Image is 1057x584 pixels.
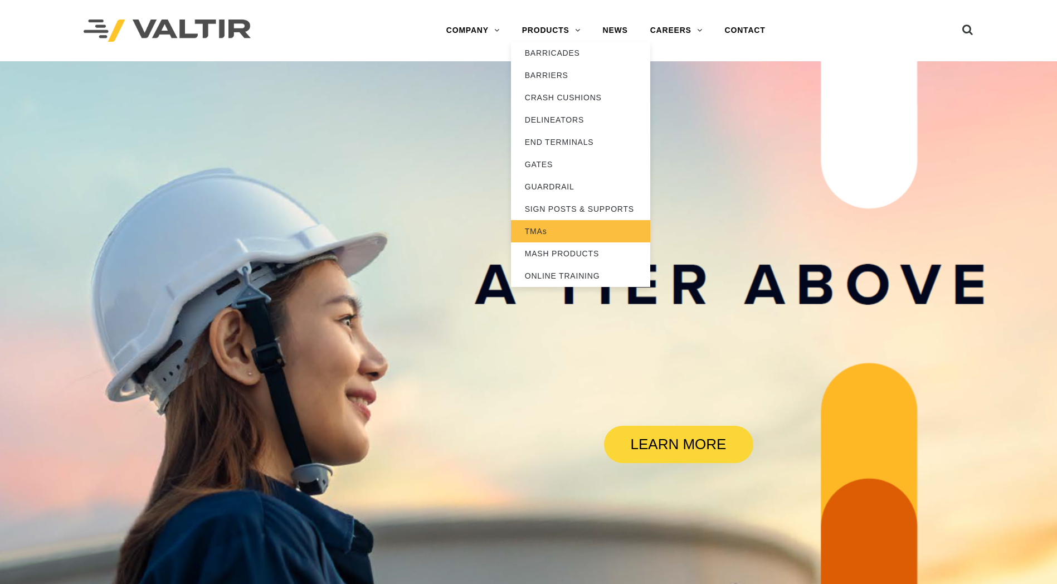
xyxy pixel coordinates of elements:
[511,220,650,242] a: TMAs
[511,242,650,265] a: MASH PRODUCTS
[714,20,777,42] a: CONTACT
[511,176,650,198] a: GUARDRAIL
[511,42,650,64] a: BARRICADES
[639,20,714,42] a: CAREERS
[604,426,753,463] a: LEARN MORE
[592,20,639,42] a: NEWS
[511,20,592,42] a: PRODUCTS
[435,20,511,42] a: COMPANY
[511,153,650,176] a: GATES
[511,109,650,131] a: DELINEATORS
[511,131,650,153] a: END TERMINALS
[84,20,251,42] img: Valtir
[511,86,650,109] a: CRASH CUSHIONS
[511,64,650,86] a: BARRIERS
[511,265,650,287] a: ONLINE TRAINING
[511,198,650,220] a: SIGN POSTS & SUPPORTS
